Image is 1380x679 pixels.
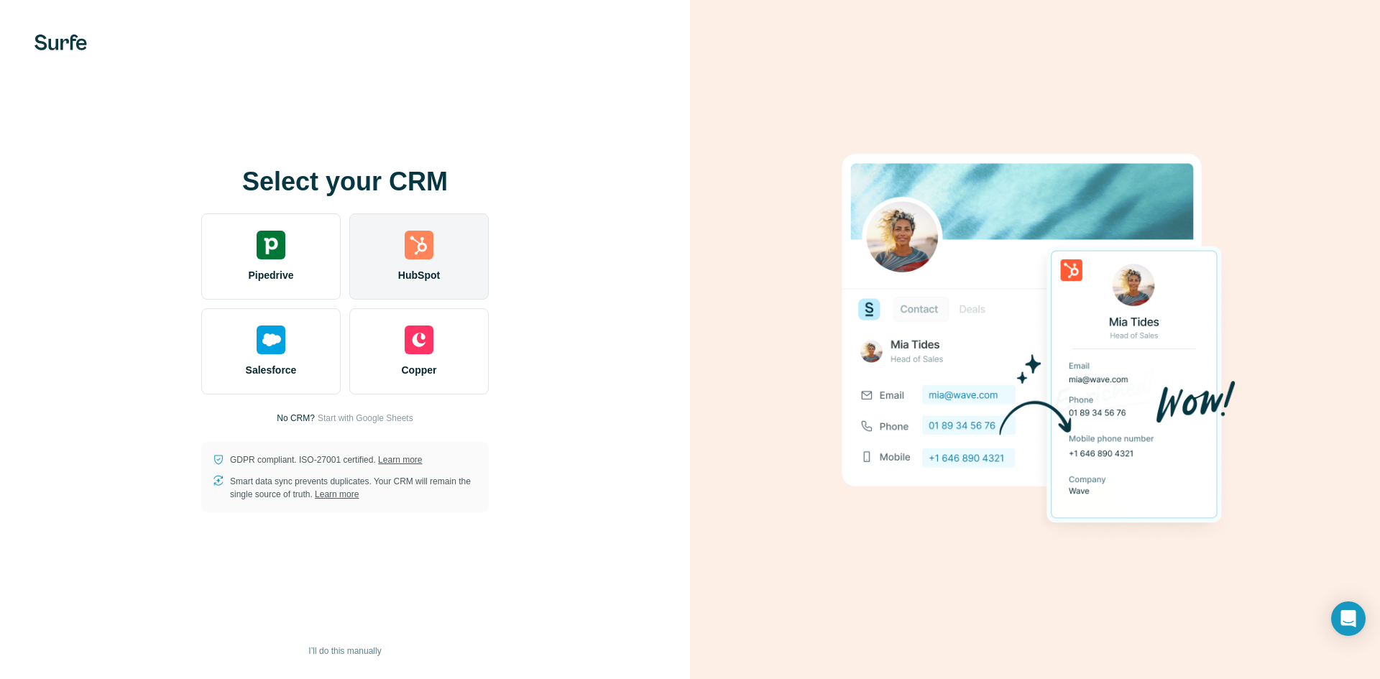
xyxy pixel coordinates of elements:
[405,325,433,354] img: copper's logo
[246,363,297,377] span: Salesforce
[277,412,315,425] p: No CRM?
[315,489,359,499] a: Learn more
[34,34,87,50] img: Surfe's logo
[378,455,422,465] a: Learn more
[248,268,293,282] span: Pipedrive
[308,645,381,657] span: I’ll do this manually
[257,231,285,259] img: pipedrive's logo
[230,475,477,501] p: Smart data sync prevents duplicates. Your CRM will remain the single source of truth.
[298,640,391,662] button: I’ll do this manually
[398,268,440,282] span: HubSpot
[230,453,422,466] p: GDPR compliant. ISO-27001 certified.
[257,325,285,354] img: salesforce's logo
[201,167,489,196] h1: Select your CRM
[834,131,1236,548] img: HUBSPOT image
[1331,601,1366,636] div: Open Intercom Messenger
[405,231,433,259] img: hubspot's logo
[318,412,413,425] button: Start with Google Sheets
[402,363,437,377] span: Copper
